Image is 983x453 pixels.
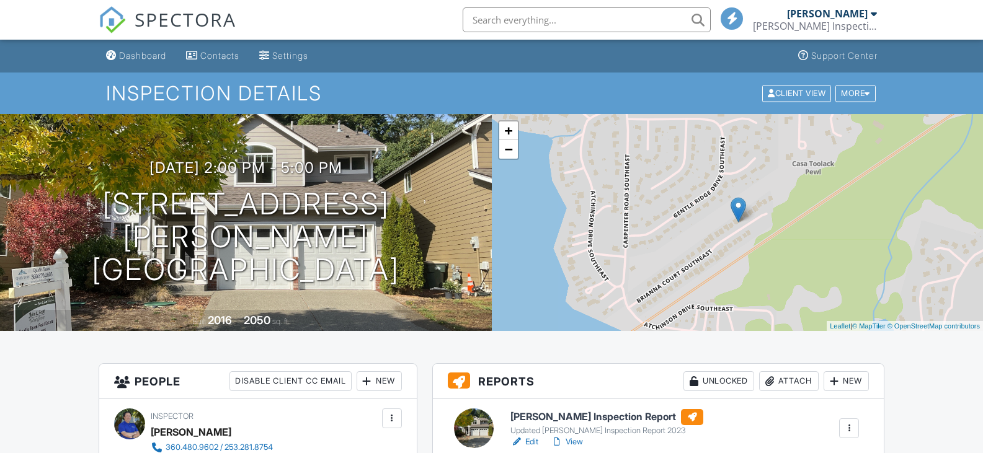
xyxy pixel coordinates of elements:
h3: Reports [433,364,884,399]
div: | [827,321,983,332]
h3: People [99,364,417,399]
div: Settings [272,50,308,61]
div: New [357,371,402,391]
a: Client View [761,88,834,97]
h1: [STREET_ADDRESS][PERSON_NAME] [GEOGRAPHIC_DATA] [20,188,472,286]
div: Disable Client CC Email [229,371,352,391]
img: The Best Home Inspection Software - Spectora [99,6,126,33]
a: © OpenStreetMap contributors [887,322,980,330]
div: 2016 [208,314,232,327]
div: Updated [PERSON_NAME] Inspection Report 2023 [510,426,703,436]
div: Client View [762,85,831,102]
a: [PERSON_NAME] Inspection Report Updated [PERSON_NAME] Inspection Report 2023 [510,409,703,436]
span: sq. ft. [272,317,290,326]
div: Support Center [811,50,878,61]
a: View [551,436,583,448]
div: More [835,85,876,102]
div: 360.480.9602 / 253.281.8754 [166,442,273,452]
h6: [PERSON_NAME] Inspection Report [510,409,703,425]
input: Search everything... [463,7,711,32]
div: [PERSON_NAME] [787,7,868,20]
a: SPECTORA [99,17,236,43]
div: New [824,371,869,391]
span: SPECTORA [135,6,236,32]
div: Unlocked [683,371,754,391]
div: 2050 [244,314,270,327]
a: Support Center [793,45,883,68]
div: Boggs Inspection Services [753,20,877,32]
div: [PERSON_NAME] [151,423,231,441]
span: Built [192,317,206,326]
a: Zoom out [499,140,518,159]
a: Zoom in [499,121,518,140]
a: Settings [254,45,313,68]
div: Contacts [200,50,239,61]
h1: Inspection Details [106,82,876,104]
a: © MapTiler [852,322,886,330]
a: Dashboard [101,45,171,68]
h3: [DATE] 2:00 pm - 5:00 pm [149,159,342,176]
span: Inspector [151,411,193,421]
div: Dashboard [119,50,166,61]
a: Edit [510,436,538,448]
a: Leaflet [830,322,850,330]
a: Contacts [181,45,244,68]
div: Attach [759,371,819,391]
